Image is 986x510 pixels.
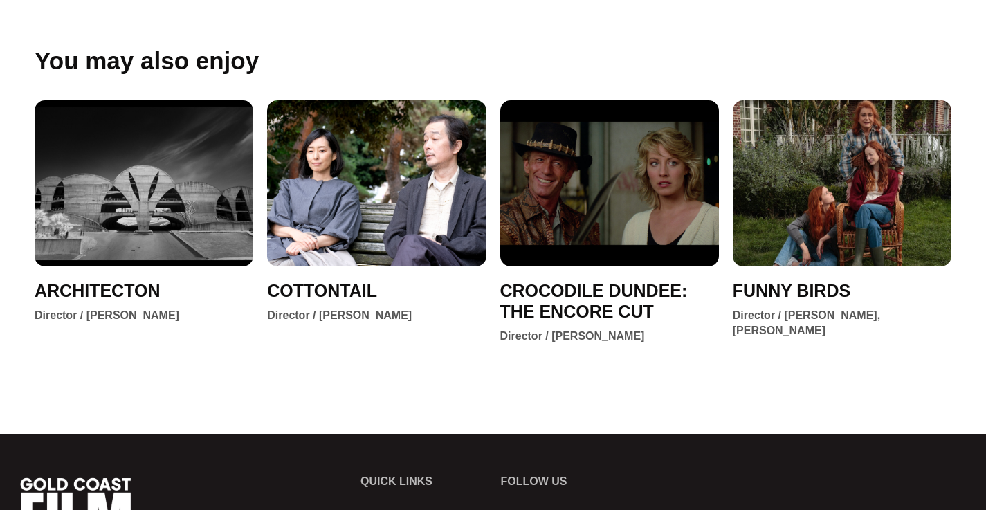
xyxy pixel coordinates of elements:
[267,280,377,301] a: COTTONTAIL
[501,476,628,487] p: FOLLOW US
[35,48,951,73] h1: You may also enjoy
[733,308,951,338] div: Director / [PERSON_NAME], [PERSON_NAME]
[360,476,487,487] p: Quick links
[500,280,719,322] a: CROCODILE DUNDEE: THE ENCORE CUT
[733,280,850,301] a: FUNNY BIRDS
[35,308,179,323] div: Director / [PERSON_NAME]
[500,329,645,344] div: Director / [PERSON_NAME]
[35,280,160,301] a: ARCHITECTON
[267,308,412,323] div: Director / [PERSON_NAME]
